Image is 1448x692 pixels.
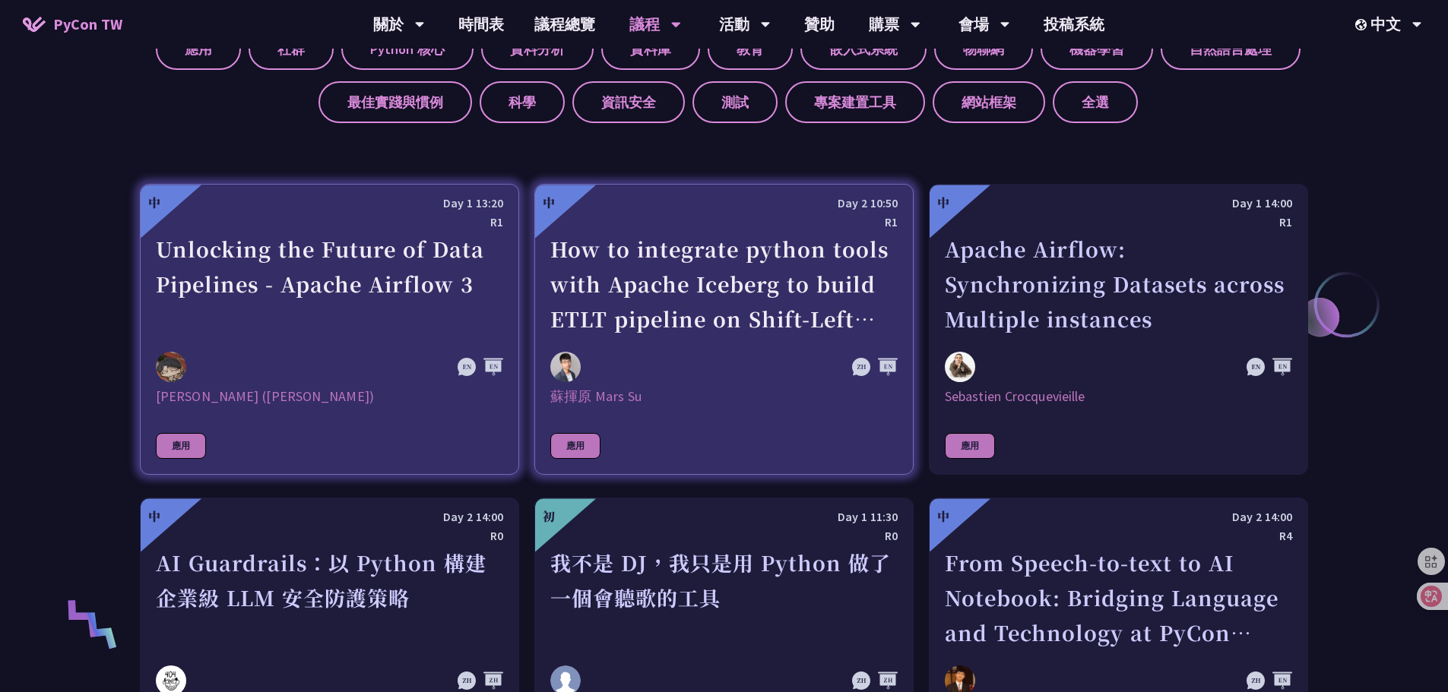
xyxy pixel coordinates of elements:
div: Day 2 14:00 [945,507,1292,526]
label: 網站框架 [933,81,1045,123]
label: 全選 [1053,81,1138,123]
label: 資料分析 [481,28,594,70]
div: [PERSON_NAME] ([PERSON_NAME]) [156,387,503,406]
label: Python 核心 [341,28,474,70]
a: 中 Day 2 10:50 R1 How to integrate python tools with Apache Iceberg to build ETLT pipeline on Shif... [534,184,914,475]
a: PyCon TW [8,5,138,43]
label: 資訊安全 [572,81,685,123]
div: 初 [543,507,555,526]
label: 測試 [692,81,778,123]
div: R1 [945,213,1292,232]
label: 社群 [249,28,334,70]
div: 中 [148,194,160,212]
div: R1 [550,213,898,232]
span: PyCon TW [53,13,122,36]
img: Home icon of PyCon TW 2025 [23,17,46,32]
div: How to integrate python tools with Apache Iceberg to build ETLT pipeline on Shift-Left Architecture [550,232,898,337]
img: Sebastien Crocquevieille [945,352,975,382]
label: 應用 [156,28,241,70]
div: AI Guardrails：以 Python 構建企業級 LLM 安全防護策略 [156,545,503,650]
div: R1 [156,213,503,232]
label: 物聯網 [934,28,1033,70]
div: Day 1 11:30 [550,507,898,526]
label: 科學 [480,81,565,123]
div: R0 [156,526,503,545]
div: R4 [945,526,1292,545]
div: 應用 [945,433,995,459]
div: From Speech-to-text to AI Notebook: Bridging Language and Technology at PyCon [GEOGRAPHIC_DATA] [945,545,1292,650]
div: 蘇揮原 Mars Su [550,387,898,406]
div: 應用 [156,433,206,459]
img: Locale Icon [1355,19,1370,30]
label: 教育 [708,28,793,70]
div: Day 1 13:20 [156,194,503,213]
label: 自然語言處理 [1161,28,1301,70]
div: 應用 [550,433,600,459]
div: 中 [937,507,949,526]
label: 最佳實踐與慣例 [318,81,472,123]
img: 李唯 (Wei Lee) [156,352,186,382]
div: R0 [550,526,898,545]
div: 中 [937,194,949,212]
div: Day 2 10:50 [550,194,898,213]
label: 專案建置工具 [785,81,925,123]
label: 嵌入式系統 [800,28,927,70]
div: Apache Airflow: Synchronizing Datasets across Multiple instances [945,232,1292,337]
div: Day 2 14:00 [156,507,503,526]
div: Unlocking the Future of Data Pipelines - Apache Airflow 3 [156,232,503,337]
div: Sebastien Crocquevieille [945,387,1292,406]
label: 機器學習 [1041,28,1153,70]
div: 中 [543,194,555,212]
a: 中 Day 1 13:20 R1 Unlocking the Future of Data Pipelines - Apache Airflow 3 李唯 (Wei Lee) [PERSON_N... [140,184,519,475]
div: 我不是 DJ，我只是用 Python 做了一個會聽歌的工具 [550,545,898,650]
label: 資料庫 [601,28,700,70]
img: 蘇揮原 Mars Su [550,352,581,382]
div: Day 1 14:00 [945,194,1292,213]
a: 中 Day 1 14:00 R1 Apache Airflow: Synchronizing Datasets across Multiple instances Sebastien Crocq... [929,184,1308,475]
div: 中 [148,507,160,526]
